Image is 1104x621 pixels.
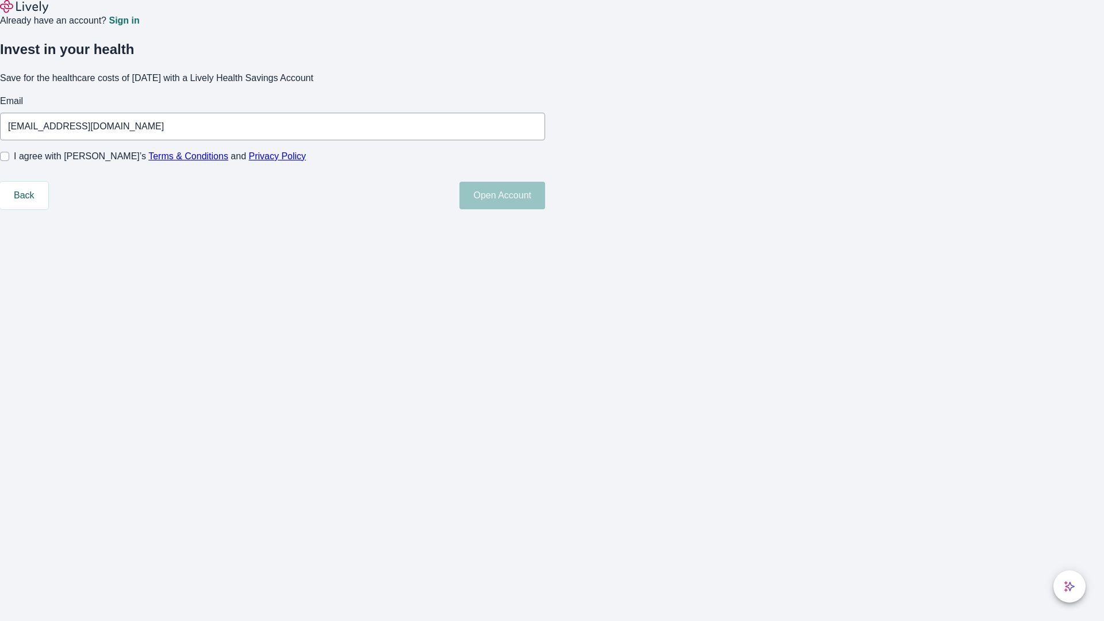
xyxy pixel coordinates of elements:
svg: Lively AI Assistant [1064,581,1075,592]
a: Terms & Conditions [148,151,228,161]
a: Privacy Policy [249,151,306,161]
button: chat [1053,570,1086,603]
span: I agree with [PERSON_NAME]’s and [14,149,306,163]
a: Sign in [109,16,139,25]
